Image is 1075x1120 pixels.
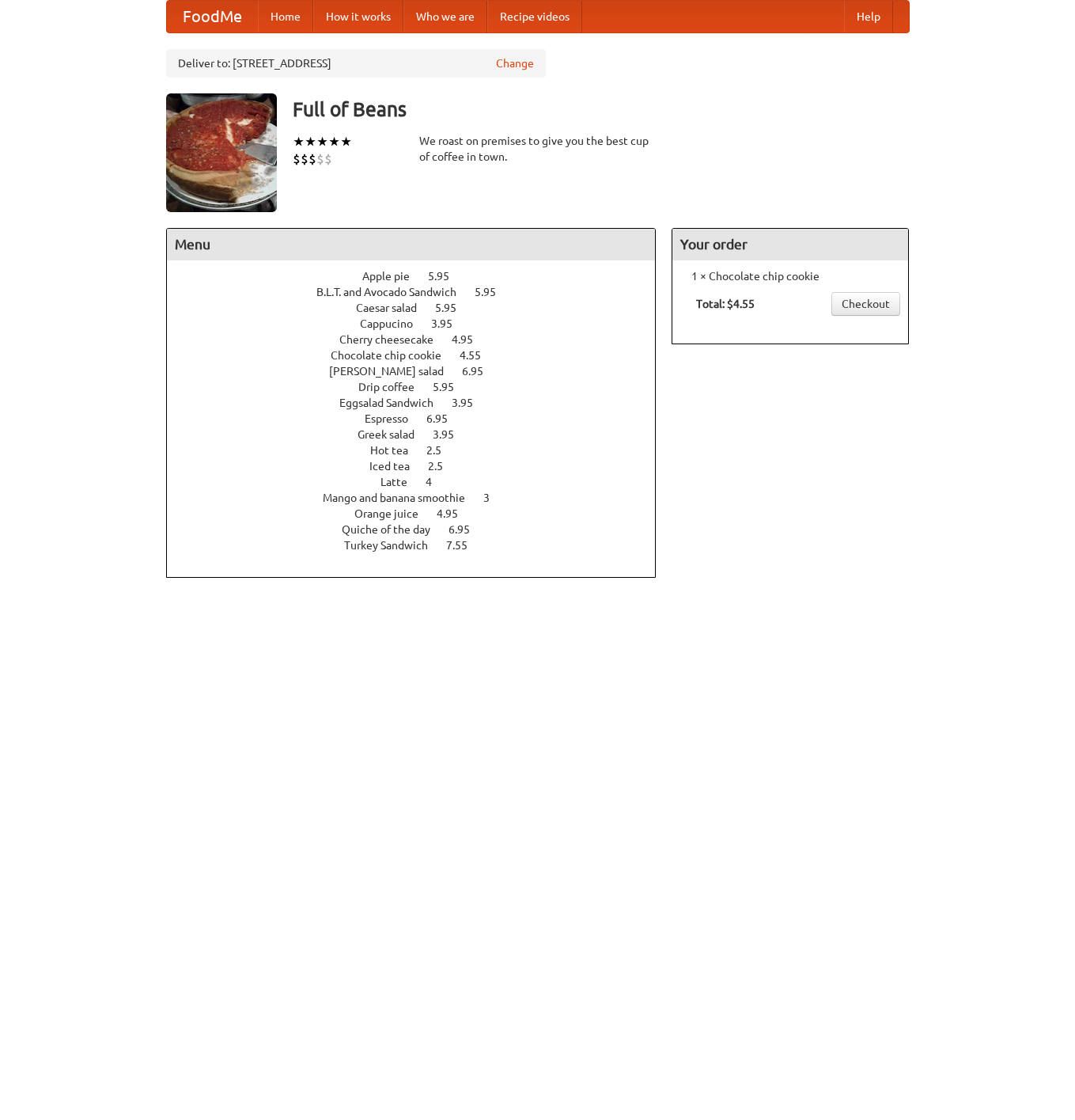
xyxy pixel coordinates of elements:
[419,133,657,165] div: We roast on premises to give you the best cup of coffee in town.
[370,444,424,457] span: Hot tea
[167,229,656,260] h4: Menu
[358,381,483,393] a: Drip coffee 5.95
[449,523,486,536] span: 6.95
[360,317,482,330] a: Cappucino 3.95
[344,539,444,552] span: Turkey Sandwich
[331,349,457,362] span: Chocolate chip cookie
[362,270,479,283] a: Apple pie 5.95
[166,93,277,212] img: angular.jpg
[316,133,328,150] li: ★
[316,286,472,298] span: B.L.T. and Avocado Sandwich
[324,150,332,168] li: $
[339,333,502,346] a: Cherry cheesecake 4.95
[344,539,497,552] a: Turkey Sandwich 7.55
[293,150,301,168] li: $
[403,1,487,32] a: Who we are
[258,1,313,32] a: Home
[831,292,900,316] a: Checkout
[433,381,470,393] span: 5.95
[369,460,426,473] span: Iced tea
[323,492,519,504] a: Mango and banana smoothie 3
[452,397,489,409] span: 3.95
[316,150,324,168] li: $
[358,381,430,393] span: Drip coffee
[340,133,352,150] li: ★
[446,539,483,552] span: 7.55
[475,286,512,298] span: 5.95
[428,460,459,473] span: 2.5
[496,55,534,71] a: Change
[339,397,449,409] span: Eggsalad Sandwich
[339,397,502,409] a: Eggsalad Sandwich 3.95
[462,365,499,378] span: 6.95
[460,349,497,362] span: 4.55
[380,476,461,488] a: Latte 4
[301,150,308,168] li: $
[696,298,755,310] b: Total: $4.55
[672,229,908,260] h4: Your order
[323,492,481,504] span: Mango and banana smoothie
[433,428,470,441] span: 3.95
[437,507,474,520] span: 4.95
[428,270,465,283] span: 5.95
[293,93,910,125] h3: Full of Beans
[166,49,546,78] div: Deliver to: [STREET_ADDRESS]
[426,476,448,488] span: 4
[483,492,505,504] span: 3
[313,1,403,32] a: How it works
[380,476,423,488] span: Latte
[370,444,471,457] a: Hot tea 2.5
[358,428,483,441] a: Greek salad 3.95
[339,333,449,346] span: Cherry cheesecake
[356,302,486,314] a: Caesar salad 5.95
[293,133,305,150] li: ★
[356,302,433,314] span: Caesar salad
[365,412,477,425] a: Espresso 6.95
[426,412,464,425] span: 6.95
[331,349,510,362] a: Chocolate chip cookie 4.55
[329,365,460,378] span: [PERSON_NAME] salad
[342,523,446,536] span: Quiche of the day
[435,302,472,314] span: 5.95
[358,428,430,441] span: Greek salad
[342,523,499,536] a: Quiche of the day 6.95
[680,268,900,284] li: 1 × Chocolate chip cookie
[354,507,434,520] span: Orange juice
[167,1,258,32] a: FoodMe
[487,1,582,32] a: Recipe videos
[426,444,457,457] span: 2.5
[360,317,429,330] span: Cappucino
[365,412,424,425] span: Espresso
[305,133,316,150] li: ★
[431,317,468,330] span: 3.95
[362,270,426,283] span: Apple pie
[369,460,472,473] a: Iced tea 2.5
[316,286,525,298] a: B.L.T. and Avocado Sandwich 5.95
[354,507,487,520] a: Orange juice 4.95
[328,133,340,150] li: ★
[329,365,513,378] a: [PERSON_NAME] salad 6.95
[844,1,893,32] a: Help
[452,333,489,346] span: 4.95
[308,150,316,168] li: $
